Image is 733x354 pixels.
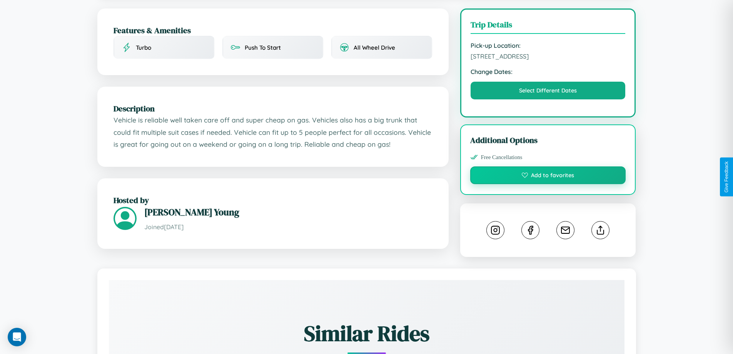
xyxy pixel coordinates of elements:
[114,195,432,206] h2: Hosted by
[136,319,598,348] h2: Similar Rides
[470,134,626,146] h3: Additional Options
[354,44,395,51] span: All Wheel Drive
[144,221,432,233] p: Joined [DATE]
[471,19,626,34] h3: Trip Details
[471,68,626,75] strong: Change Dates:
[136,44,151,51] span: Turbo
[144,206,432,218] h3: [PERSON_NAME] Young
[114,103,432,114] h2: Description
[471,52,626,60] span: [STREET_ADDRESS]
[8,328,26,346] div: Open Intercom Messenger
[114,25,432,36] h2: Features & Amenities
[470,166,626,184] button: Add to favorites
[245,44,281,51] span: Push To Start
[471,82,626,99] button: Select Different Dates
[481,154,523,161] span: Free Cancellations
[724,161,729,193] div: Give Feedback
[114,114,432,151] p: Vehicle is reliable well taken care off and super cheap on gas. Vehicles also has a big trunk tha...
[471,42,626,49] strong: Pick-up Location:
